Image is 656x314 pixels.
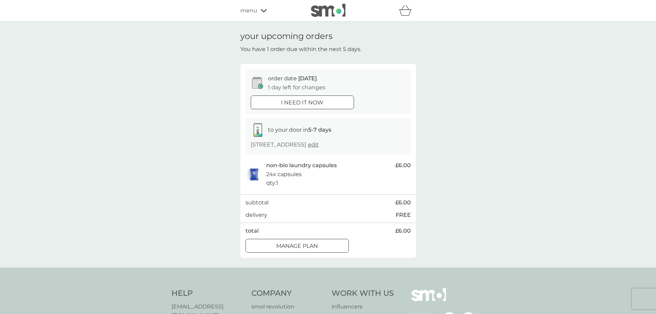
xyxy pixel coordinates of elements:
h4: Company [251,288,325,299]
button: Manage plan [246,239,349,253]
p: qty : 1 [266,179,278,188]
a: smol revolution [251,302,325,311]
p: total [246,226,259,235]
span: menu [240,6,257,15]
p: 1 day left for changes [268,83,325,92]
p: non-bio laundry capsules [266,161,337,170]
p: delivery [246,211,267,220]
a: edit [308,141,319,148]
p: subtotal [246,198,269,207]
img: smol [311,4,345,17]
p: order date [268,74,317,83]
div: basket [399,4,416,18]
h4: Help [171,288,245,299]
img: smol [412,288,446,312]
strong: 5-7 days [308,126,331,133]
p: You have 1 order due within the next 5 days. [240,45,361,54]
span: £6.00 [395,161,411,170]
h4: Work With Us [332,288,394,299]
button: i need it now [251,95,354,109]
span: £6.00 [395,198,411,207]
p: FREE [396,211,411,220]
h1: your upcoming orders [240,31,333,41]
p: Manage plan [276,242,318,251]
span: to your door in [268,126,331,133]
p: [STREET_ADDRESS] [251,140,319,149]
span: £6.00 [395,226,411,235]
p: 24x capsules [266,170,302,179]
a: influencers [332,302,394,311]
p: i need it now [281,98,323,107]
span: [DATE] [298,75,317,82]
